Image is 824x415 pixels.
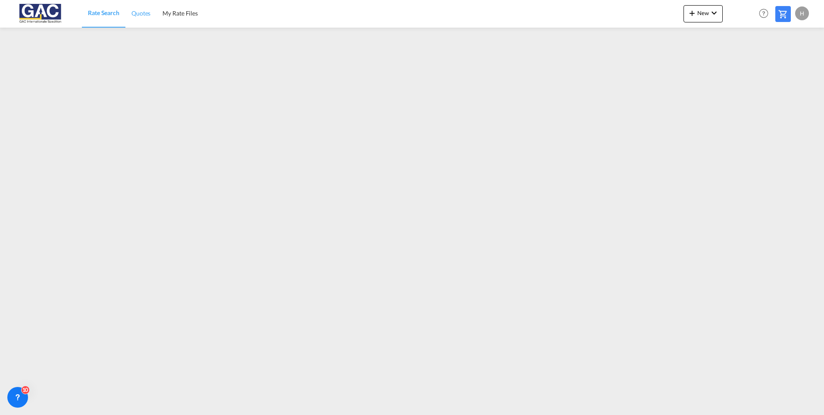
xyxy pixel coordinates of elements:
img: 9f305d00dc7b11eeb4548362177db9c3.png [13,4,71,23]
div: H [795,6,809,20]
div: Help [756,6,775,22]
span: Help [756,6,771,21]
span: Quotes [131,9,150,17]
span: Rate Search [88,9,119,16]
button: icon-plus 400-fgNewicon-chevron-down [684,5,723,22]
span: My Rate Files [162,9,198,17]
span: New [687,9,719,16]
md-icon: icon-plus 400-fg [687,8,697,18]
md-icon: icon-chevron-down [709,8,719,18]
